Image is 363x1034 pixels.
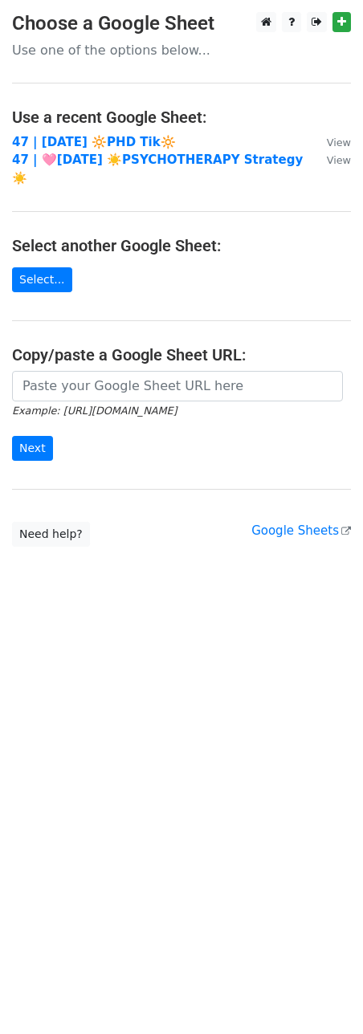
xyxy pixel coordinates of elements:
[12,405,177,417] small: Example: [URL][DOMAIN_NAME]
[327,136,351,149] small: View
[12,436,53,461] input: Next
[12,371,343,401] input: Paste your Google Sheet URL here
[12,236,351,255] h4: Select another Google Sheet:
[12,522,90,547] a: Need help?
[12,12,351,35] h3: Choose a Google Sheet
[311,135,351,149] a: View
[283,957,363,1034] iframe: Chat Widget
[12,345,351,364] h4: Copy/paste a Google Sheet URL:
[251,523,351,538] a: Google Sheets
[12,108,351,127] h4: Use a recent Google Sheet:
[12,42,351,59] p: Use one of the options below...
[12,153,303,185] a: 47 | 🩷[DATE] ☀️PSYCHOTHERAPY Strategy☀️
[12,135,176,149] a: 47 | [DATE] 🔆PHD Tik🔆
[12,267,72,292] a: Select...
[327,154,351,166] small: View
[311,153,351,167] a: View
